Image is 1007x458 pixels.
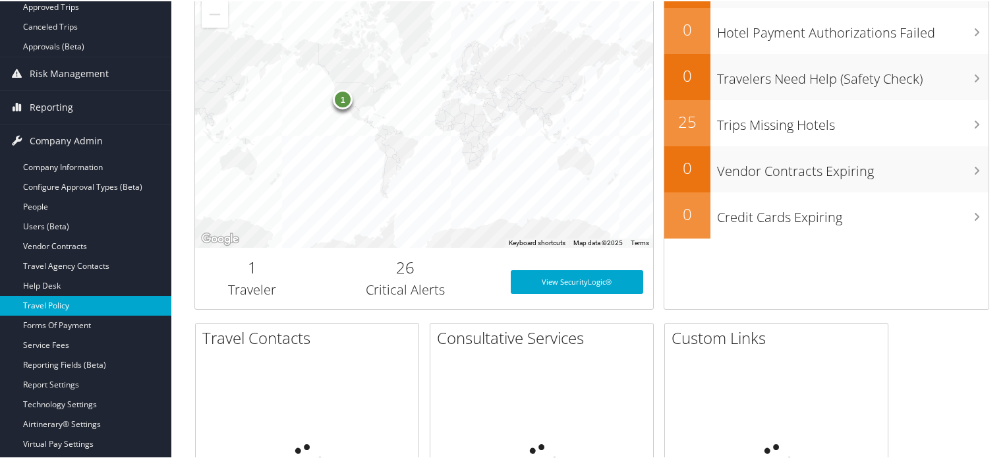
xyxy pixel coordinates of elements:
span: Reporting [30,90,73,123]
a: 0Vendor Contracts Expiring [664,145,989,191]
a: View SecurityLogic® [511,269,644,293]
a: 0Credit Cards Expiring [664,191,989,237]
h3: Hotel Payment Authorizations Failed [717,16,989,41]
h2: Consultative Services [437,326,653,348]
h2: Travel Contacts [202,326,418,348]
h2: 26 [320,255,491,277]
span: Risk Management [30,56,109,89]
h2: 0 [664,202,710,224]
h3: Vendor Contracts Expiring [717,154,989,179]
h2: Custom Links [672,326,888,348]
img: Google [198,229,242,246]
span: Company Admin [30,123,103,156]
h2: 0 [664,17,710,40]
h2: 25 [664,109,710,132]
h2: 0 [664,156,710,178]
span: Map data ©2025 [573,238,623,245]
h3: Traveler [205,279,300,298]
h3: Critical Alerts [320,279,491,298]
a: 25Trips Missing Hotels [664,99,989,145]
button: Keyboard shortcuts [509,237,565,246]
h3: Travelers Need Help (Safety Check) [717,62,989,87]
a: Open this area in Google Maps (opens a new window) [198,229,242,246]
a: Terms (opens in new tab) [631,238,649,245]
h2: 0 [664,63,710,86]
a: 0Hotel Payment Authorizations Failed [664,7,989,53]
h2: 1 [205,255,300,277]
div: 1 [333,88,353,108]
h3: Credit Cards Expiring [717,200,989,225]
a: 0Travelers Need Help (Safety Check) [664,53,989,99]
h3: Trips Missing Hotels [717,108,989,133]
